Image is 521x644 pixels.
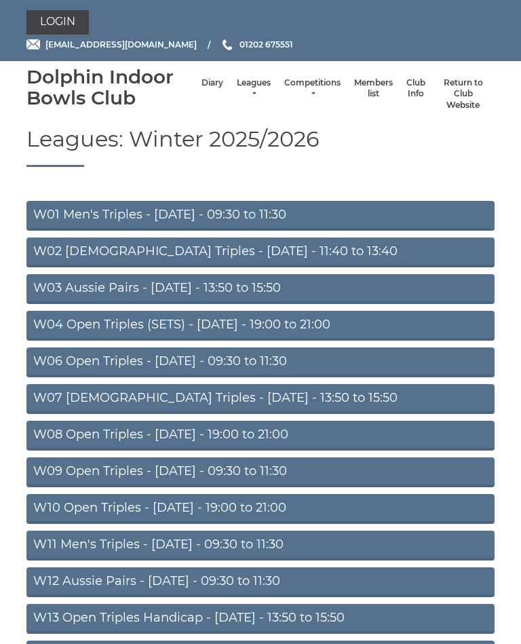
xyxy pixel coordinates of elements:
a: W12 Aussie Pairs - [DATE] - 09:30 to 11:30 [26,567,495,597]
a: Leagues [237,77,271,100]
div: Dolphin Indoor Bowls Club [26,67,195,109]
a: W08 Open Triples - [DATE] - 19:00 to 21:00 [26,421,495,451]
a: W09 Open Triples - [DATE] - 09:30 to 11:30 [26,457,495,487]
img: Phone us [223,39,232,50]
a: W13 Open Triples Handicap - [DATE] - 13:50 to 15:50 [26,604,495,634]
a: Club Info [406,77,425,100]
a: W10 Open Triples - [DATE] - 19:00 to 21:00 [26,494,495,524]
a: W02 [DEMOGRAPHIC_DATA] Triples - [DATE] - 11:40 to 13:40 [26,238,495,267]
a: W07 [DEMOGRAPHIC_DATA] Triples - [DATE] - 13:50 to 15:50 [26,384,495,414]
a: Email [EMAIL_ADDRESS][DOMAIN_NAME] [26,38,197,51]
h1: Leagues: Winter 2025/2026 [26,127,495,166]
span: 01202 675551 [239,39,293,50]
a: W03 Aussie Pairs - [DATE] - 13:50 to 15:50 [26,274,495,304]
a: W11 Men's Triples - [DATE] - 09:30 to 11:30 [26,531,495,561]
a: W04 Open Triples (SETS) - [DATE] - 19:00 to 21:00 [26,311,495,341]
a: W01 Men's Triples - [DATE] - 09:30 to 11:30 [26,201,495,231]
a: Diary [201,77,223,89]
span: [EMAIL_ADDRESS][DOMAIN_NAME] [45,39,197,50]
img: Email [26,39,40,50]
a: Competitions [284,77,341,100]
a: Phone us 01202 675551 [220,38,293,51]
a: Return to Club Website [439,77,488,111]
a: Members list [354,77,393,100]
a: Login [26,10,89,35]
a: W06 Open Triples - [DATE] - 09:30 to 11:30 [26,347,495,377]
